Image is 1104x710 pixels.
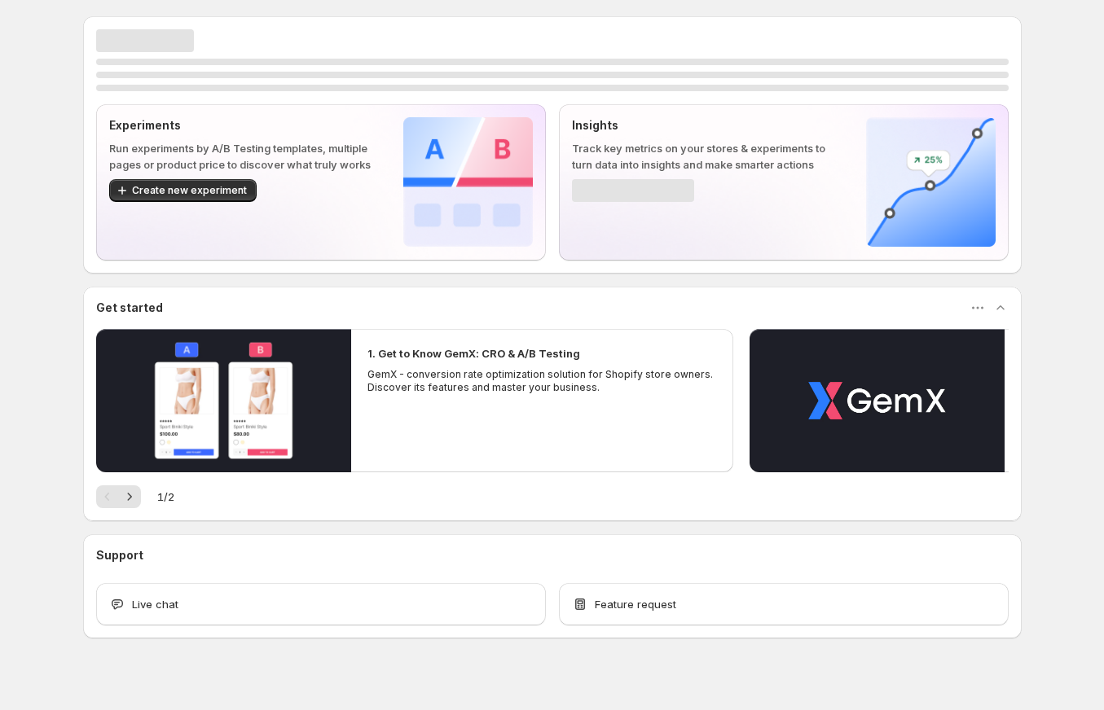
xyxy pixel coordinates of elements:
h2: 1. Get to Know GemX: CRO & A/B Testing [367,345,580,362]
p: Experiments [109,117,377,134]
h3: Support [96,547,143,563]
nav: Pagination [96,485,141,508]
h3: Get started [96,300,163,316]
button: Create new experiment [109,179,257,202]
p: Insights [572,117,840,134]
span: Live chat [132,596,178,612]
img: Insights [866,117,996,247]
span: Feature request [595,596,676,612]
button: Play video [750,329,1005,472]
p: Run experiments by A/B Testing templates, multiple pages or product price to discover what truly ... [109,140,377,173]
button: Next [118,485,141,508]
img: Experiments [403,117,533,247]
p: Track key metrics on your stores & experiments to turn data into insights and make smarter actions [572,140,840,173]
span: 1 / 2 [157,489,174,505]
span: Create new experiment [132,184,247,197]
p: GemX - conversion rate optimization solution for Shopify store owners. Discover its features and ... [367,368,718,394]
button: Play video [96,329,351,472]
